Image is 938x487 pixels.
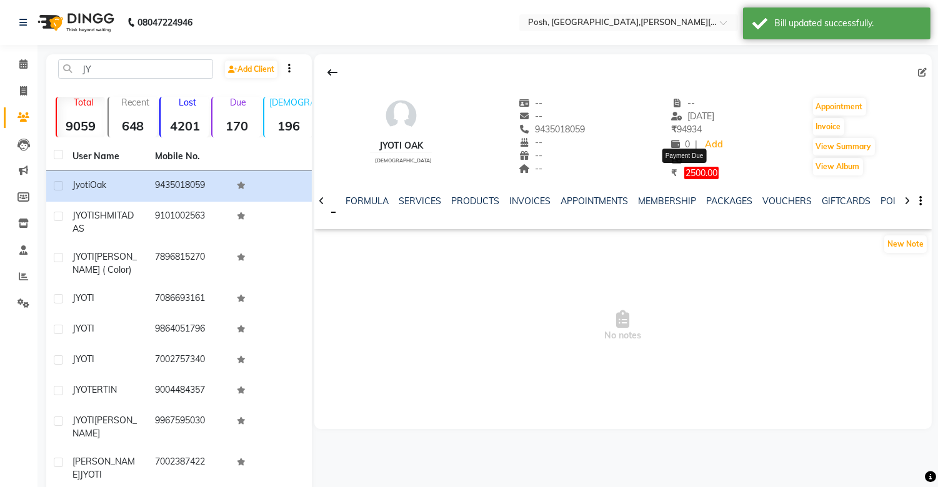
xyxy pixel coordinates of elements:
span: [PERSON_NAME] [72,415,137,439]
span: [DATE] [671,111,714,122]
span: JYOTI [72,292,94,303]
button: Appointment [813,98,866,116]
strong: 4201 [161,118,209,134]
td: 9435018059 [147,171,230,202]
span: JYOTISHMITA [72,210,127,221]
span: ₹ [671,124,677,135]
td: 7896815270 [147,243,230,284]
div: Jyoti Oak [370,139,432,152]
th: User Name [65,142,147,171]
span: Oak [90,179,106,190]
div: Back to Client [319,61,346,84]
span: 2500.00 [684,167,719,179]
p: Due [215,97,261,108]
span: ₹ [671,167,677,179]
a: Add Client [225,61,277,78]
a: APPOINTMENTS [561,195,628,207]
td: 7086693161 [147,284,230,315]
input: Search by Name/Mobile/Email/Code [58,59,213,79]
span: 0 [671,139,690,150]
img: avatar [382,97,420,134]
a: POINTS [881,195,912,207]
td: 9101002563 [147,202,230,243]
span: -- [519,111,542,122]
strong: 196 [264,118,312,134]
a: GIFTCARDS [822,195,871,207]
td: 9864051796 [147,315,230,345]
td: 9004484357 [147,376,230,406]
strong: 9059 [57,118,105,134]
a: VOUCHERS [762,195,812,207]
a: PACKAGES [706,195,752,207]
p: Lost [166,97,209,108]
th: Mobile No. [147,142,230,171]
div: Bill updated successfully. [774,17,921,30]
a: MEMBERSHIP [638,195,696,207]
td: 7002757340 [147,345,230,376]
button: New Note [884,235,927,253]
span: Jyoti [72,179,90,190]
a: SERVICES [399,195,441,207]
span: 94934 [671,124,702,135]
span: JYOTI [72,251,94,262]
p: Total [62,97,105,108]
a: FORMULA [346,195,389,207]
p: [DEMOGRAPHIC_DATA] [269,97,312,108]
span: JYOTI [72,323,94,334]
p: Recent [114,97,157,108]
button: View Album [813,158,863,175]
span: JYOTI [72,353,94,365]
button: Invoice [813,118,844,135]
img: logo [32,5,117,40]
div: Payment Due [662,149,707,163]
span: -- [671,97,695,109]
a: PRODUCTS [451,195,499,207]
span: JYOTI [80,469,102,480]
span: [PERSON_NAME] [72,456,135,480]
span: [DEMOGRAPHIC_DATA] [375,157,432,164]
span: -- [519,163,542,174]
span: [PERSON_NAME] ( Color) [72,251,137,275]
span: -- [519,150,542,161]
span: No notes [314,264,932,389]
a: Add [702,136,724,154]
span: -- [519,97,542,109]
span: JYOTERTIN [72,384,117,395]
span: -- [519,137,542,148]
span: 9435018059 [519,124,585,135]
b: 08047224946 [137,5,192,40]
td: 9967595030 [147,406,230,448]
span: | [695,138,697,151]
strong: 648 [109,118,157,134]
strong: 170 [212,118,261,134]
a: INVOICES [509,195,551,207]
button: View Summary [813,138,875,155]
span: JYOTI [72,415,94,426]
